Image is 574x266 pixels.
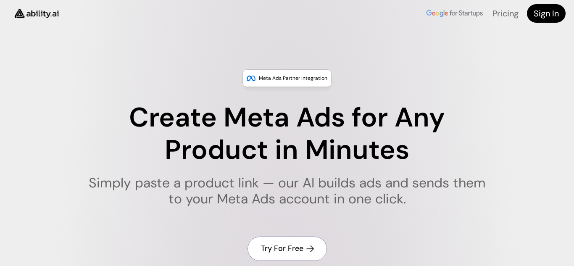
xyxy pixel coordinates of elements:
[259,74,327,82] p: Meta Ads Partner Integration
[534,8,559,19] h4: Sign In
[83,175,491,207] h1: Simply paste a product link — our AI builds ads and sends them to your Meta Ads account in one cl...
[527,4,566,23] a: Sign In
[261,243,303,254] h4: Try For Free
[83,102,491,166] h1: Create Meta Ads for Any Product in Minutes
[492,8,519,19] a: Pricing
[248,237,327,261] a: Try For Free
